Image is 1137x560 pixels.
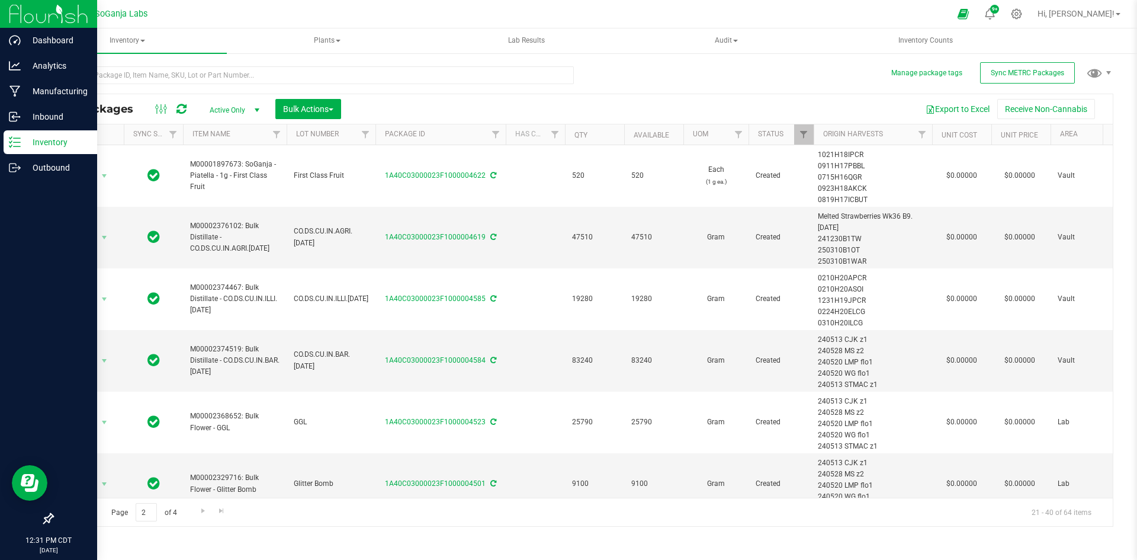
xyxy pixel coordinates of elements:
[489,233,496,241] span: Sync from Compliance System
[818,357,929,368] div: 240520 LMP flo1
[97,414,112,431] span: select
[818,183,929,194] div: 0923H18AKCK
[818,273,929,284] div: 0210H20APCR
[818,418,929,430] div: 240520 LMP flo1
[690,478,741,489] span: Gram
[21,33,92,47] p: Dashboard
[818,295,929,306] div: 1231H19JPCR
[294,478,368,489] span: Glitter Bomb
[932,145,991,207] td: $0.00000
[756,170,807,181] span: Created
[818,430,929,441] div: 240520 WG flo1
[97,229,112,246] span: select
[356,124,375,145] a: Filter
[690,232,741,243] span: Gram
[818,161,929,172] div: 0911H17PBBL
[147,167,160,184] span: In Sync
[95,9,147,19] span: SoGanja Labs
[9,162,21,174] inline-svg: Outbound
[818,441,929,452] div: 240513 STMAC z1
[932,207,991,268] td: $0.00000
[998,414,1041,431] span: $0.00000
[818,368,929,379] div: 240520 WG flo1
[12,465,47,501] iframe: Resource center
[1022,503,1101,521] span: 21 - 40 of 64 items
[1001,131,1038,139] a: Unit Price
[190,344,280,378] span: M00002374519: Bulk Distillate - CO.DS.CU.IN.BAR.[DATE]
[690,176,741,187] p: (1 g ea.)
[998,475,1041,492] span: $0.00000
[28,28,227,53] a: Inventory
[97,168,112,184] span: select
[932,453,991,515] td: $0.00000
[275,99,341,119] button: Bulk Actions
[294,417,368,428] span: GGL
[489,356,496,364] span: Sync from Compliance System
[428,28,626,53] a: Lab Results
[572,478,617,489] span: 9100
[294,349,368,372] span: CO.DS.CU.IN.BAR.[DATE]
[228,28,426,53] a: Plants
[572,417,617,428] span: 25790
[918,99,997,119] button: Export to Excel
[9,34,21,46] inline-svg: Dashboard
[818,284,929,295] div: 0210H20ASOI
[21,135,92,149] p: Inventory
[756,478,807,489] span: Created
[882,36,969,46] span: Inventory Counts
[572,232,617,243] span: 47510
[294,170,368,181] span: First Class Fruit
[385,479,486,488] a: 1A40C03000023F1000004501
[296,130,339,138] a: Lot Number
[1058,478,1132,489] span: Lab
[631,232,676,243] span: 47510
[818,345,929,357] div: 240528 MS z2
[693,130,708,138] a: UOM
[932,330,991,392] td: $0.00000
[818,211,929,233] div: Melted Strawberries Wk36 B9. [DATE]
[190,472,280,495] span: M00002329716: Bulk Flower - Glitter Bomb
[998,229,1041,246] span: $0.00000
[1058,293,1132,305] span: Vault
[9,111,21,123] inline-svg: Inbound
[192,130,230,138] a: Item Name
[506,124,565,145] th: Has COA
[147,475,160,492] span: In Sync
[190,159,280,193] span: M00001897673: SoGanja - Piatella - 1g - First Class Fruit
[294,293,368,305] span: CO.DS.CU.IN.ILLI.[DATE]
[932,268,991,330] td: $0.00000
[385,418,486,426] a: 1A40C03000023F1000004523
[756,355,807,366] span: Created
[572,355,617,366] span: 83240
[147,229,160,245] span: In Sync
[489,418,496,426] span: Sync from Compliance System
[385,295,486,303] a: 1A40C03000023F1000004585
[101,503,187,521] span: Page of 4
[5,546,92,555] p: [DATE]
[229,29,426,53] span: Plants
[1058,355,1132,366] span: Vault
[97,353,112,369] span: select
[998,352,1041,369] span: $0.00000
[1038,9,1114,18] span: Hi, [PERSON_NAME]!
[21,59,92,73] p: Analytics
[818,194,929,206] div: 0819H17ICBUT
[628,29,825,53] span: Audit
[190,282,280,316] span: M00002374467: Bulk Distillate - CO.DS.CU.IN.ILLI.[DATE]
[818,233,929,245] div: 241230B1TW
[1058,170,1132,181] span: Vault
[998,167,1041,184] span: $0.00000
[758,130,783,138] a: Status
[997,99,1095,119] button: Receive Non-Cannabis
[631,170,676,181] span: 520
[818,396,929,407] div: 240513 CJK z1
[818,256,929,267] div: 250310B1WAR
[980,62,1075,84] button: Sync METRC Packages
[267,124,287,145] a: Filter
[489,171,496,180] span: Sync from Compliance System
[492,36,561,46] span: Lab Results
[818,334,929,345] div: 240513 CJK z1
[756,293,807,305] span: Created
[690,417,741,428] span: Gram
